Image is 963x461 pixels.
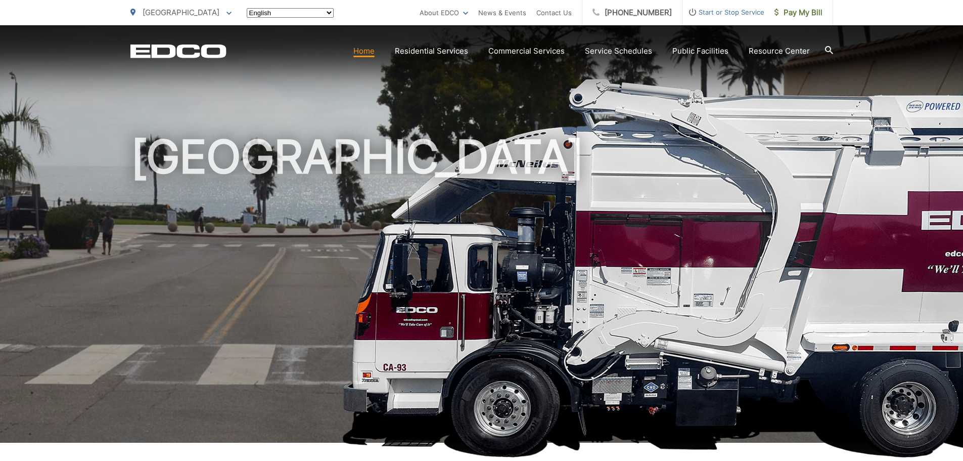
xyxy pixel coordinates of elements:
a: Home [353,45,375,57]
a: Public Facilities [672,45,728,57]
a: Service Schedules [585,45,652,57]
a: News & Events [478,7,526,19]
a: Contact Us [536,7,572,19]
span: [GEOGRAPHIC_DATA] [143,8,219,17]
a: About EDCO [420,7,468,19]
a: EDCD logo. Return to the homepage. [130,44,226,58]
h1: [GEOGRAPHIC_DATA] [130,132,833,452]
a: Residential Services [395,45,468,57]
span: Pay My Bill [774,7,822,19]
select: Select a language [247,8,334,18]
a: Commercial Services [488,45,565,57]
a: Resource Center [749,45,810,57]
